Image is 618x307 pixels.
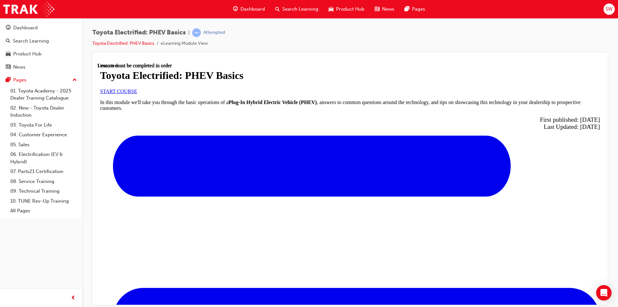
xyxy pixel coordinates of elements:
span: car-icon [329,5,333,13]
div: Attempted [203,30,225,36]
span: SW [605,5,613,13]
span: news-icon [375,5,379,13]
a: guage-iconDashboard [228,3,270,16]
a: 10. TUNE Rev-Up Training [8,196,80,206]
span: prev-icon [71,294,76,302]
a: News [3,61,80,73]
a: Product Hub [3,48,80,60]
a: 03. Toyota For Life [8,120,80,130]
span: search-icon [275,5,280,13]
span: guage-icon [6,25,11,31]
a: All Pages [8,206,80,216]
a: Toyota Electrified: PHEV Basics [92,41,154,46]
img: Trak [3,2,54,16]
span: news-icon [6,64,11,70]
button: DashboardSearch LearningProduct HubNews [3,21,80,74]
a: Dashboard [3,22,80,34]
p: In this module we'll take you through the basic operations of a , answers to common questions aro... [3,37,502,48]
button: SW [604,4,615,15]
button: Pages [3,74,80,86]
a: search-iconSearch Learning [270,3,323,16]
div: Pages [13,76,26,84]
a: news-iconNews [370,3,399,16]
span: guage-icon [233,5,238,13]
span: up-icon [72,76,77,84]
div: News [13,63,25,71]
span: learningRecordVerb_ATTEMPT-icon [192,28,201,37]
a: car-iconProduct Hub [323,3,370,16]
span: Product Hub [336,5,364,13]
span: Toyota Electrified: PHEV Basics [92,29,186,36]
a: Search Learning [3,35,80,47]
a: 05. Sales [8,140,80,150]
span: car-icon [6,51,11,57]
span: pages-icon [6,77,11,83]
a: 09. Technical Training [8,186,80,196]
a: START COURSE [3,26,40,31]
span: Dashboard [240,5,265,13]
span: First published: [DATE] Last Updated: [DATE] [442,53,502,67]
strong: Plug-In Hybrid Electric Vehicle (PHEV) [131,37,220,42]
span: Pages [412,5,425,13]
h1: Toyota Electrified: PHEV Basics [3,7,502,19]
span: | [188,29,190,36]
a: 07. Parts21 Certification [8,167,80,177]
a: 01. Toyota Academy - 2025 Dealer Training Catalogue [8,86,80,103]
li: eLearning Module View [161,40,208,47]
div: Open Intercom Messenger [596,285,612,301]
span: pages-icon [405,5,409,13]
a: pages-iconPages [399,3,430,16]
a: 08. Service Training [8,177,80,187]
span: search-icon [6,38,10,44]
div: Dashboard [13,24,38,32]
a: 02. New - Toyota Dealer Induction [8,103,80,120]
div: Search Learning [13,37,49,45]
a: 06. Electrification (EV & Hybrid) [8,149,80,167]
a: 04. Customer Experience [8,130,80,140]
div: Product Hub [13,50,42,58]
span: News [382,5,394,13]
span: Search Learning [282,5,318,13]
